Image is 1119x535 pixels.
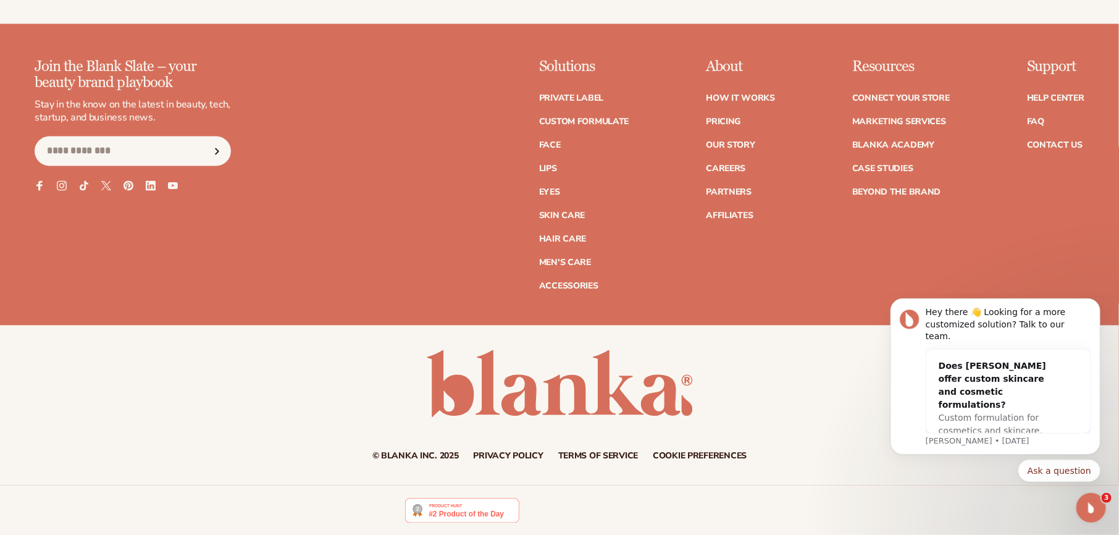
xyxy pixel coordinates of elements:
a: Pricing [706,118,740,127]
iframe: Customer reviews powered by Trustpilot [529,498,714,530]
a: Face [539,141,561,150]
a: Men's Care [539,259,591,267]
small: © Blanka Inc. 2025 [372,450,459,462]
a: Contact Us [1027,141,1083,150]
a: Blanka Academy [852,141,934,150]
a: Marketing services [852,118,946,127]
a: Lips [539,165,557,174]
a: FAQ [1027,118,1044,127]
a: Terms of service [558,452,639,461]
a: Private label [539,95,603,103]
a: Affiliates [706,212,753,221]
iframe: Intercom notifications message [872,293,1119,502]
p: About [706,59,775,75]
img: Blanka - Start a beauty or cosmetic line in under 5 minutes | Product Hunt [405,499,519,523]
a: Privacy policy [474,452,543,461]
a: Hair Care [539,235,586,244]
a: Careers [706,165,745,174]
a: Eyes [539,188,560,197]
a: Case Studies [852,165,913,174]
iframe: Intercom live chat [1076,493,1106,523]
button: Subscribe [203,137,230,166]
p: Stay in the know on the latest in beauty, tech, startup, and business news. [35,99,231,125]
p: Resources [852,59,950,75]
a: Partners [706,188,752,197]
a: Cookie preferences [653,452,747,461]
a: Accessories [539,282,598,291]
p: Join the Blank Slate – your beauty brand playbook [35,59,231,91]
p: Solutions [539,59,629,75]
a: Beyond the brand [852,188,941,197]
p: Support [1027,59,1084,75]
a: Skin Care [539,212,585,221]
a: Custom formulate [539,118,629,127]
a: Connect your store [852,95,950,103]
a: Help Center [1027,95,1084,103]
span: 3 [1102,493,1112,503]
a: Our Story [706,141,755,150]
a: How It Works [706,95,775,103]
